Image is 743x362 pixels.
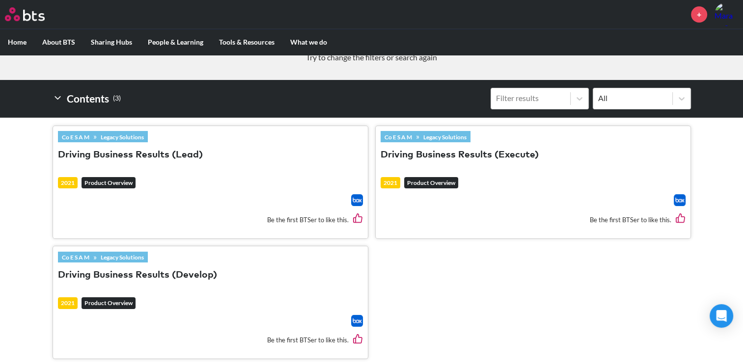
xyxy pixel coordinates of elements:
a: Legacy Solutions [97,131,148,142]
div: Be the first BTSer to like this. [58,327,363,354]
div: Be the first BTSer to like this. [58,206,363,233]
a: Co E S A M [381,131,416,142]
a: Download file from Box [351,315,363,327]
a: + [691,6,707,23]
div: 2021 [58,297,78,309]
p: Try to change the filters or search again [7,52,736,63]
button: Driving Business Results (Develop) [58,269,217,282]
a: Profile [715,2,738,26]
button: Driving Business Results (Execute) [381,149,539,162]
img: Box logo [351,315,363,327]
button: Driving Business Results (Lead) [58,149,203,162]
div: Be the first BTSer to like this. [381,206,686,233]
a: Co E S A M [58,131,93,142]
label: Tools & Resources [211,29,282,55]
img: BTS Logo [5,7,45,21]
img: Mara Georgopoulou [715,2,738,26]
img: Box logo [351,194,363,206]
div: Open Intercom Messenger [710,304,733,328]
em: Product Overview [82,177,136,189]
div: » [58,131,148,142]
h2: Contents [53,88,121,109]
a: Download file from Box [351,194,363,206]
label: About BTS [34,29,83,55]
small: ( 3 ) [113,92,121,105]
div: » [381,131,470,142]
a: Go home [5,7,63,21]
div: » [58,252,148,262]
em: Product Overview [404,177,458,189]
a: Legacy Solutions [419,131,470,142]
img: Box logo [674,194,686,206]
label: What we do [282,29,335,55]
div: All [598,93,667,103]
label: People & Learning [140,29,211,55]
em: Product Overview [82,297,136,309]
div: 2021 [58,177,78,189]
div: Filter results [496,93,565,103]
a: Download file from Box [674,194,686,206]
div: 2021 [381,177,400,189]
a: Co E S A M [58,252,93,262]
label: Sharing Hubs [83,29,140,55]
a: Legacy Solutions [97,252,148,262]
